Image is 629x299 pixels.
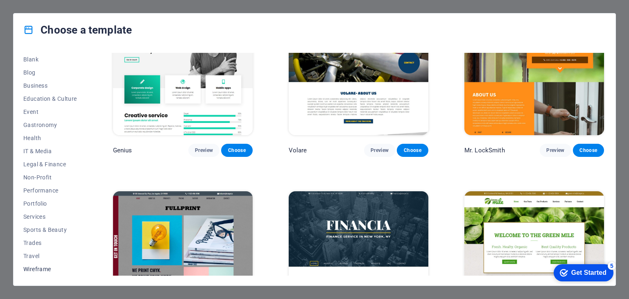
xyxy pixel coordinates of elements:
[289,7,428,135] img: Volare
[23,266,77,272] span: Wireframe
[464,7,604,135] img: Mr. LockSmith
[228,147,246,154] span: Choose
[221,144,252,157] button: Choose
[573,144,604,157] button: Choose
[23,135,77,141] span: Health
[464,146,505,154] p: Mr. LockSmith
[23,23,132,36] h4: Choose a template
[23,131,77,145] button: Health
[23,53,77,66] button: Blank
[113,146,132,154] p: Genius
[23,210,77,223] button: Services
[23,122,77,128] span: Gastronomy
[364,144,395,157] button: Preview
[23,174,77,181] span: Non-Profit
[195,147,213,154] span: Preview
[24,9,59,16] div: Get Started
[188,144,219,157] button: Preview
[23,223,77,236] button: Sports & Beauty
[23,109,77,115] span: Event
[23,184,77,197] button: Performance
[23,145,77,158] button: IT & Media
[113,7,253,135] img: Genius
[23,249,77,263] button: Travel
[61,2,69,10] div: 5
[289,146,307,154] p: Volare
[371,147,389,154] span: Preview
[579,147,597,154] span: Choose
[23,82,77,89] span: Business
[23,171,77,184] button: Non-Profit
[23,66,77,79] button: Blog
[23,158,77,171] button: Legal & Finance
[23,92,77,105] button: Education & Culture
[23,161,77,168] span: Legal & Finance
[23,197,77,210] button: Portfolio
[23,236,77,249] button: Trades
[23,187,77,194] span: Performance
[23,56,77,63] span: Blank
[23,105,77,118] button: Event
[7,4,66,21] div: Get Started 5 items remaining, 0% complete
[23,69,77,76] span: Blog
[23,118,77,131] button: Gastronomy
[23,213,77,220] span: Services
[23,253,77,259] span: Travel
[23,240,77,246] span: Trades
[23,263,77,276] button: Wireframe
[403,147,421,154] span: Choose
[23,200,77,207] span: Portfolio
[546,147,564,154] span: Preview
[23,227,77,233] span: Sports & Beauty
[23,148,77,154] span: IT & Media
[540,144,571,157] button: Preview
[397,144,428,157] button: Choose
[23,95,77,102] span: Education & Culture
[23,79,77,92] button: Business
